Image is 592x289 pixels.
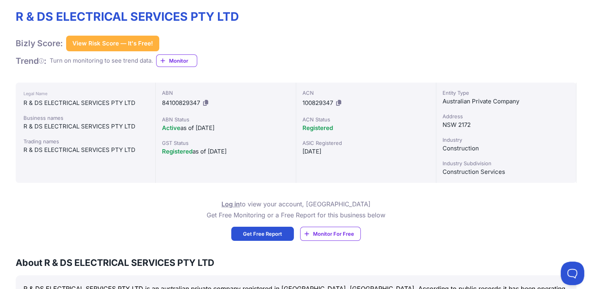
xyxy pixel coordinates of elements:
h1: R & DS ELECTRICAL SERVICES PTY LTD [16,9,239,23]
div: ACN [302,89,430,97]
h3: About R & DS ELECTRICAL SERVICES PTY LTD [16,256,576,269]
div: R & DS ELECTRICAL SERVICES PTY LTD [23,122,148,131]
span: Get Free Report [243,230,282,238]
span: Active [162,124,180,132]
div: Construction [443,144,570,153]
h1: Bizly Score: [16,38,63,49]
div: R & DS ELECTRICAL SERVICES PTY LTD [23,98,148,108]
div: Legal Name [23,89,148,98]
a: Log in [221,200,240,208]
div: [DATE] [302,147,430,156]
span: Monitor [169,57,197,65]
span: Registered [162,148,193,155]
span: 100829347 [302,99,333,107]
div: as of [DATE] [162,147,289,156]
div: Turn on monitoring to see trend data. [50,56,153,65]
div: Business names [23,114,148,122]
button: View Risk Score — It's Free! [66,36,159,51]
div: NSW 2172 [443,120,570,130]
a: Monitor [156,54,197,67]
div: Entity Type [443,89,570,97]
span: 84100829347 [162,99,200,107]
a: Get Free Report [231,227,294,241]
div: Address [443,112,570,120]
span: Monitor For Free [313,230,354,238]
div: ABN Status [162,116,289,123]
iframe: Toggle Customer Support [561,262,584,285]
div: R & DS ELECTRICAL SERVICES PTY LTD [23,145,148,155]
div: Industry Subdivision [443,159,570,167]
div: GST Status [162,139,289,147]
div: ABN [162,89,289,97]
a: Monitor For Free [300,227,361,241]
div: Trading names [23,137,148,145]
div: ASIC Registered [302,139,430,147]
div: ACN Status [302,116,430,123]
h1: Trend : [16,56,47,66]
div: Industry [443,136,570,144]
div: Australian Private Company [443,97,570,106]
span: Registered [302,124,333,132]
p: to view your account, [GEOGRAPHIC_DATA] Get Free Monitoring or a Free Report for this business below [207,199,385,220]
div: as of [DATE] [162,123,289,133]
div: Construction Services [443,167,570,177]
